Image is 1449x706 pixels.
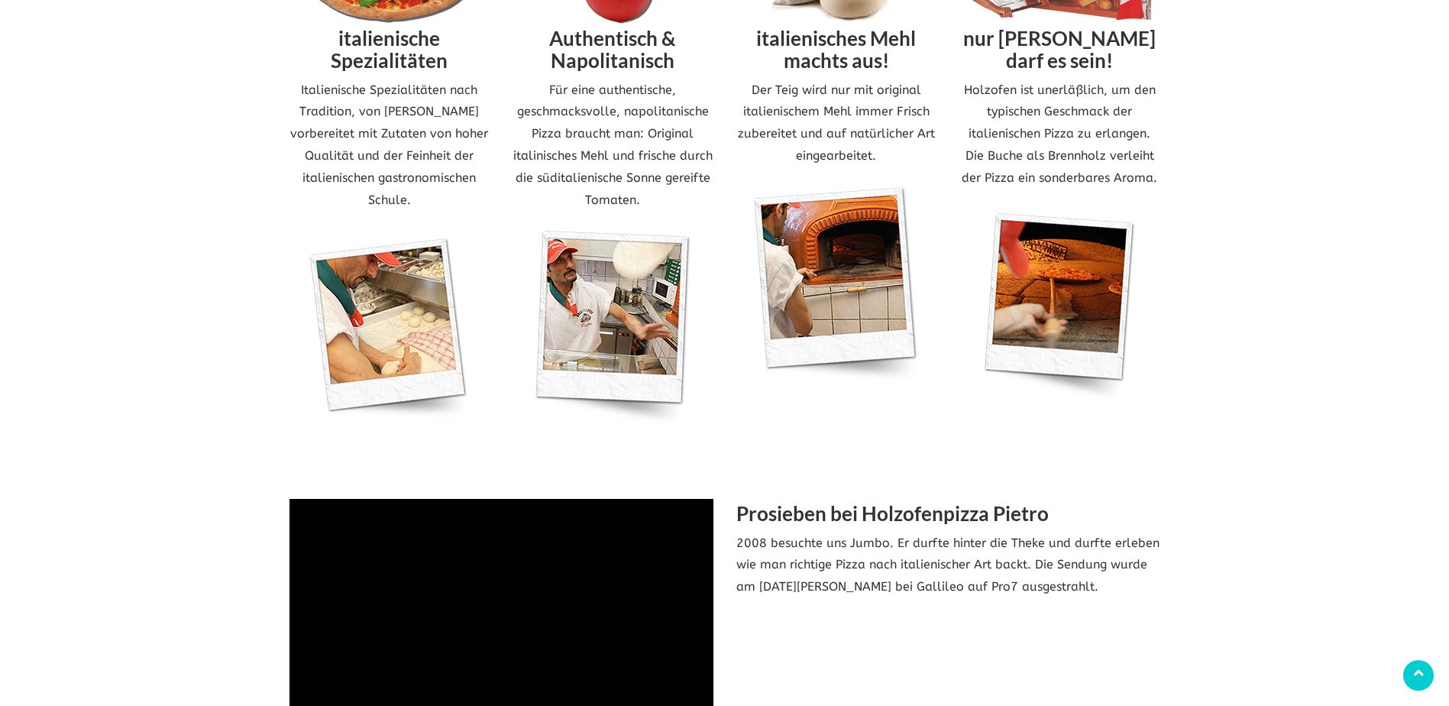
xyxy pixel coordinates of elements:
[529,227,697,432] img: Pietro Pizza drehen
[513,79,713,212] p: Für eine authentische, geschmacksvolle, napolitanische Pizza braucht man: Original italinisches M...
[289,79,490,212] p: Italienische Spezialitäten nach Tradition, von [PERSON_NAME] vorbereitet mit Zutaten von hoher Qu...
[752,183,920,388] img: Pietro Pizza Ofen
[975,206,1143,410] img: Pietro Pizza im Ofen
[289,24,490,79] h2: italienische Spezialitäten
[513,24,713,79] h2: Authentisch & Napolitanisch
[736,24,937,79] h2: italienisches Mehl machts aus!
[736,499,1160,533] h2: Prosieben bei Holzofenpizza Pietro
[736,79,937,167] p: Der Teig wird nur mit original italienischem Mehl immer Frisch zubereitet und auf natürlicher Art...
[959,79,1160,189] p: Holzofen ist unerläßlich, um den typischen Geschmack der italienischen Pizza zu erlangen. Die Buc...
[306,227,474,432] img: Pietro Pizzateig
[736,533,1160,598] p: 2008 besuchte uns Jumbo. Er durfte hinter die Theke und durfte erleben wie man richtige Pizza nac...
[959,24,1160,79] h2: nur [PERSON_NAME] darf es sein!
